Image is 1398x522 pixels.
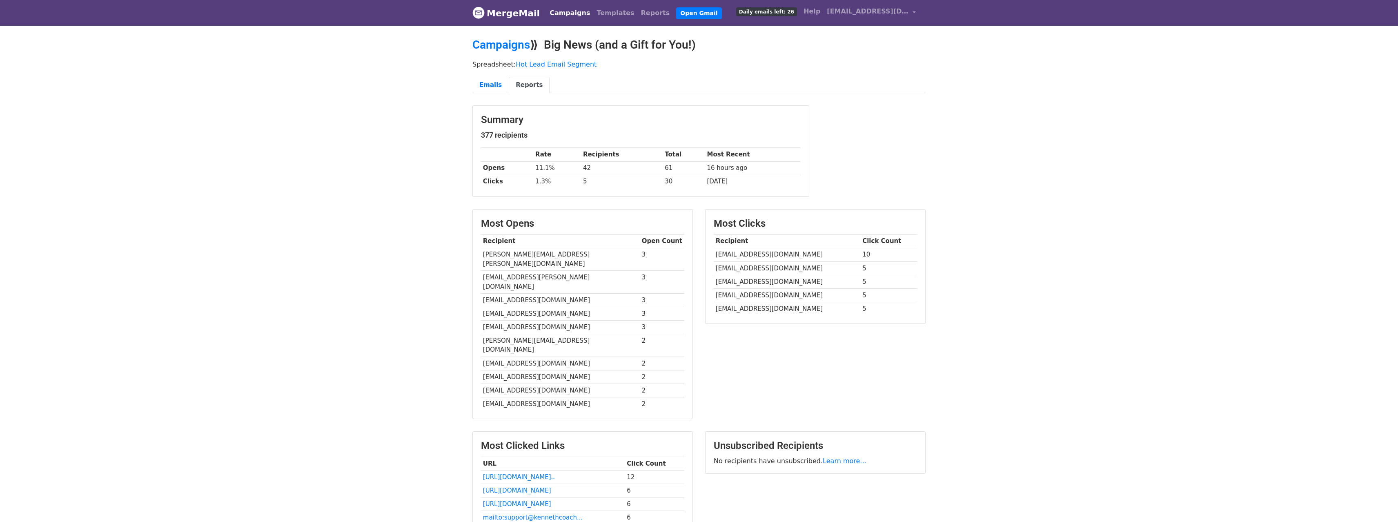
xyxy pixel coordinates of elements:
[714,234,860,248] th: Recipient
[640,370,684,384] td: 2
[481,114,801,126] h3: Summary
[640,397,684,411] td: 2
[860,275,917,288] td: 5
[516,60,597,68] a: Hot Lead Email Segment
[860,261,917,275] td: 5
[640,248,684,271] td: 3
[581,148,663,161] th: Recipients
[736,7,797,16] span: Daily emails left: 26
[481,440,684,452] h3: Most Clicked Links
[640,234,684,248] th: Open Count
[714,457,917,465] p: No recipients have unsubscribed.
[481,131,801,140] h5: 377 recipients
[714,275,860,288] td: [EMAIL_ADDRESS][DOMAIN_NAME]
[472,60,926,69] p: Spreadsheet:
[481,384,640,397] td: [EMAIL_ADDRESS][DOMAIN_NAME]
[483,514,583,521] a: mailto:support@kennethcoach...
[481,457,625,470] th: URL
[823,457,866,465] a: Learn more...
[800,3,824,20] a: Help
[640,334,684,357] td: 2
[533,161,581,175] td: 11.1%
[705,148,801,161] th: Most Recent
[625,457,684,470] th: Click Count
[625,484,684,497] td: 6
[824,3,919,22] a: [EMAIL_ADDRESS][DOMAIN_NAME]
[733,3,800,20] a: Daily emails left: 26
[663,161,705,175] td: 61
[860,234,917,248] th: Click Count
[481,370,640,384] td: [EMAIL_ADDRESS][DOMAIN_NAME]
[472,38,926,52] h2: ⟫ Big News (and a Gift for You!)
[481,248,640,271] td: [PERSON_NAME][EMAIL_ADDRESS][PERSON_NAME][DOMAIN_NAME]
[860,248,917,261] td: 10
[705,175,801,188] td: [DATE]
[640,271,684,294] td: 3
[481,397,640,411] td: [EMAIL_ADDRESS][DOMAIN_NAME]
[714,218,917,230] h3: Most Clicks
[640,293,684,307] td: 3
[483,473,555,481] a: [URL][DOMAIN_NAME]..
[481,307,640,320] td: [EMAIL_ADDRESS][DOMAIN_NAME]
[593,5,637,21] a: Templates
[481,161,533,175] th: Opens
[481,175,533,188] th: Clicks
[676,7,721,19] a: Open Gmail
[640,357,684,370] td: 2
[581,175,663,188] td: 5
[472,38,530,51] a: Campaigns
[483,487,551,494] a: [URL][DOMAIN_NAME]
[640,384,684,397] td: 2
[625,470,684,484] td: 12
[827,7,908,16] span: [EMAIL_ADDRESS][DOMAIN_NAME]
[481,321,640,334] td: [EMAIL_ADDRESS][DOMAIN_NAME]
[714,261,860,275] td: [EMAIL_ADDRESS][DOMAIN_NAME]
[481,234,640,248] th: Recipient
[714,302,860,316] td: [EMAIL_ADDRESS][DOMAIN_NAME]
[481,218,684,230] h3: Most Opens
[640,307,684,320] td: 3
[481,271,640,294] td: [EMAIL_ADDRESS][PERSON_NAME][DOMAIN_NAME]
[533,148,581,161] th: Rate
[472,77,509,94] a: Emails
[860,288,917,302] td: 5
[472,4,540,22] a: MergeMail
[481,334,640,357] td: [PERSON_NAME][EMAIL_ADDRESS][DOMAIN_NAME]
[714,248,860,261] td: [EMAIL_ADDRESS][DOMAIN_NAME]
[640,321,684,334] td: 3
[860,302,917,316] td: 5
[714,288,860,302] td: [EMAIL_ADDRESS][DOMAIN_NAME]
[581,161,663,175] td: 42
[481,293,640,307] td: [EMAIL_ADDRESS][DOMAIN_NAME]
[481,357,640,370] td: [EMAIL_ADDRESS][DOMAIN_NAME]
[483,500,551,508] a: [URL][DOMAIN_NAME]
[546,5,593,21] a: Campaigns
[714,440,917,452] h3: Unsubscribed Recipients
[705,161,801,175] td: 16 hours ago
[625,497,684,511] td: 6
[509,77,550,94] a: Reports
[638,5,673,21] a: Reports
[533,175,581,188] td: 1.3%
[663,148,705,161] th: Total
[663,175,705,188] td: 30
[472,7,485,19] img: MergeMail logo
